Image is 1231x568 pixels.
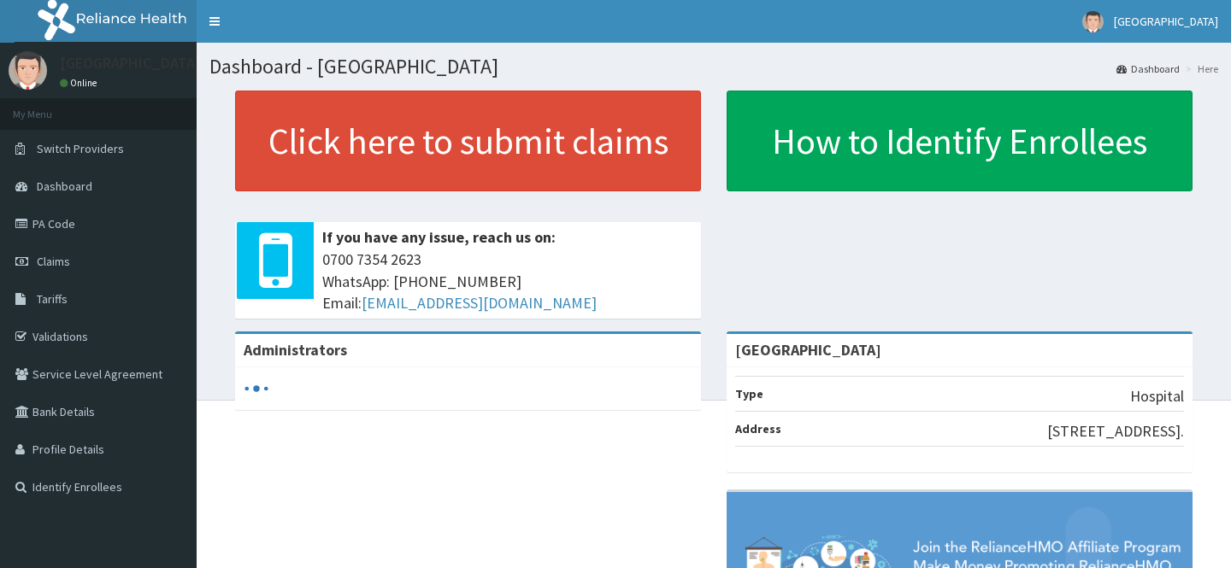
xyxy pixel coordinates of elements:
[37,179,92,194] span: Dashboard
[735,340,881,360] strong: [GEOGRAPHIC_DATA]
[209,56,1218,78] h1: Dashboard - [GEOGRAPHIC_DATA]
[727,91,1193,191] a: How to Identify Enrollees
[322,249,692,314] span: 0700 7354 2623 WhatsApp: [PHONE_NUMBER] Email:
[1047,420,1184,442] p: [STREET_ADDRESS].
[735,386,763,401] b: Type
[1114,14,1218,29] span: [GEOGRAPHIC_DATA]
[60,77,101,89] a: Online
[322,227,556,247] b: If you have any issue, reach us on:
[362,293,597,313] a: [EMAIL_ADDRESS][DOMAIN_NAME]
[235,91,701,191] a: Click here to submit claims
[1130,385,1184,407] p: Hospital
[60,56,201,71] p: [GEOGRAPHIC_DATA]
[37,291,68,307] span: Tariffs
[9,51,47,90] img: User Image
[735,421,781,436] b: Address
[1181,61,1218,76] li: Here
[1116,61,1180,76] a: Dashboard
[244,340,347,360] b: Administrators
[1082,11,1104,32] img: User Image
[244,376,269,401] svg: audio-loading
[37,254,70,269] span: Claims
[37,141,124,156] span: Switch Providers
